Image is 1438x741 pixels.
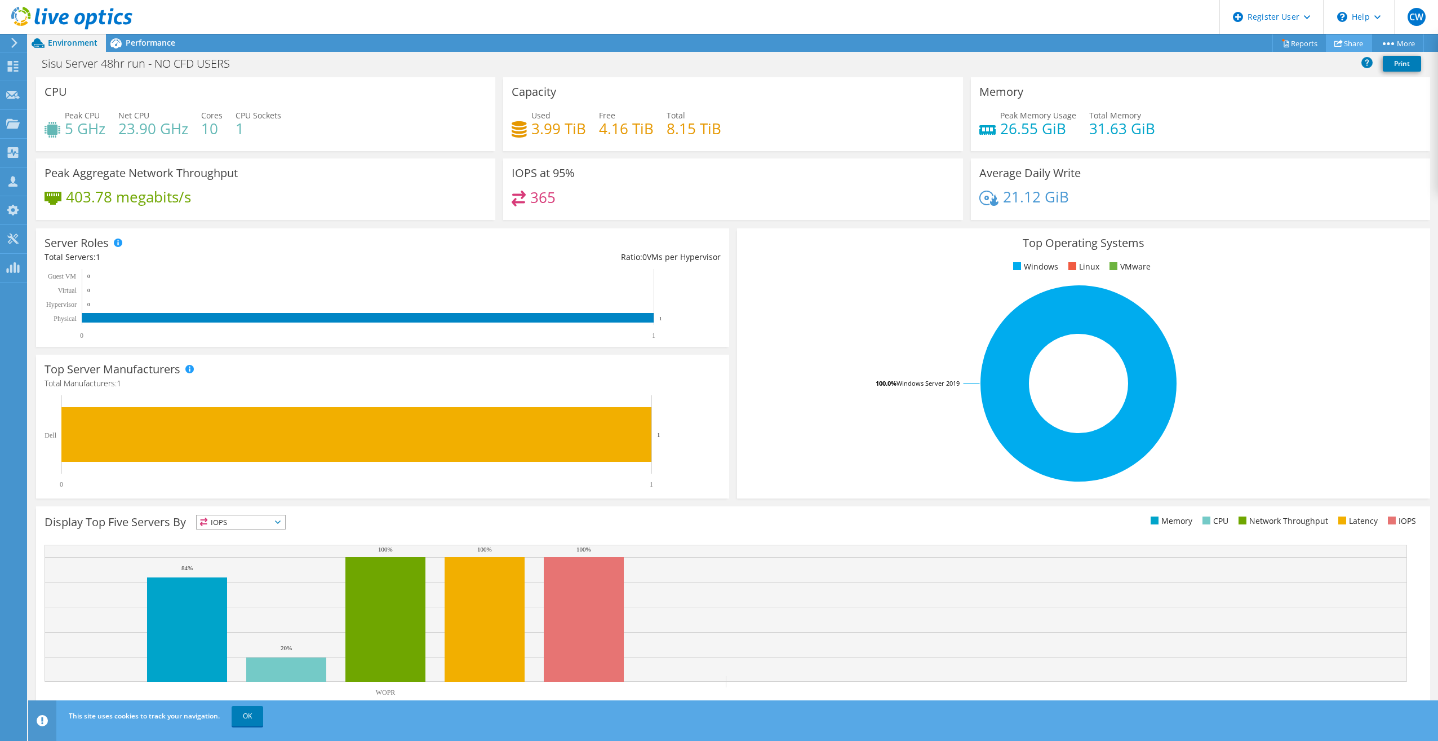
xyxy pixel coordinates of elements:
h4: 365 [530,191,556,204]
h4: 10 [201,122,223,135]
span: This site uses cookies to track your navigation. [69,711,220,721]
text: Virtual [58,286,77,294]
text: 0 [60,480,63,488]
text: 20% [281,645,292,651]
h4: 3.99 TiB [531,122,586,135]
a: Reports [1272,34,1326,52]
tspan: Windows Server 2019 [896,379,960,387]
li: IOPS [1385,515,1416,527]
text: Hypervisor [46,301,77,308]
h4: 5 GHz [65,122,105,135]
h4: 31.63 GiB [1089,122,1155,135]
text: 100% [576,546,591,553]
span: Performance [126,37,175,48]
h4: Total Manufacturers: [45,377,721,390]
span: Used [531,110,551,121]
span: 0 [642,252,647,262]
h4: 26.55 GiB [1000,122,1076,135]
text: Dell [45,431,56,439]
h3: Capacity [512,86,556,98]
text: 0 [87,274,90,279]
h4: 1 [236,122,281,135]
text: 0 [87,288,90,293]
span: Peak CPU [65,110,100,121]
tspan: 100.0% [876,379,896,387]
a: Share [1326,34,1372,52]
h3: Top Server Manufacturers [45,363,180,376]
span: CW [1408,8,1426,26]
li: VMware [1107,261,1151,273]
text: 84% [181,564,193,571]
span: IOPS [197,515,285,529]
li: Linux [1066,261,1099,273]
h4: 8.15 TiB [667,122,721,135]
span: 1 [96,252,100,262]
div: Total Servers: [45,251,383,263]
h3: Peak Aggregate Network Throughput [45,167,238,179]
span: Net CPU [118,110,149,121]
li: Network Throughput [1236,515,1328,527]
text: Guest VM [48,272,76,280]
h3: CPU [45,86,67,98]
li: Latency [1335,515,1378,527]
a: Print [1383,56,1421,72]
span: Total [667,110,685,121]
span: CPU Sockets [236,110,281,121]
li: CPU [1200,515,1228,527]
text: 0 [80,332,83,339]
span: Environment [48,37,97,48]
text: 0 [87,302,90,307]
h3: Server Roles [45,237,109,249]
div: Ratio: VMs per Hypervisor [383,251,721,263]
span: 1 [117,378,121,389]
h4: 4.16 TiB [599,122,654,135]
text: 1 [650,480,653,488]
svg: \n [1337,12,1347,22]
h1: Sisu Server 48hr run - NO CFD USERS [37,58,247,70]
span: Free [599,110,615,121]
li: Windows [1010,261,1058,273]
h3: Top Operating Systems [745,237,1422,249]
span: Cores [201,110,223,121]
text: Physical [54,315,77,323]
h3: IOPS at 95% [512,167,575,179]
li: Memory [1148,515,1192,527]
span: Total Memory [1089,110,1141,121]
text: 1 [659,316,662,321]
h3: Memory [979,86,1023,98]
text: 1 [657,431,660,438]
text: 1 [652,332,655,339]
h4: 23.90 GHz [118,122,188,135]
h3: Average Daily Write [979,167,1081,179]
a: OK [232,706,263,726]
h4: 21.12 GiB [1003,191,1069,203]
span: Peak Memory Usage [1000,110,1076,121]
text: 100% [378,546,393,553]
a: More [1372,34,1424,52]
text: WOPR [376,689,396,696]
h4: 403.78 megabits/s [66,191,191,203]
text: 100% [477,546,492,553]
